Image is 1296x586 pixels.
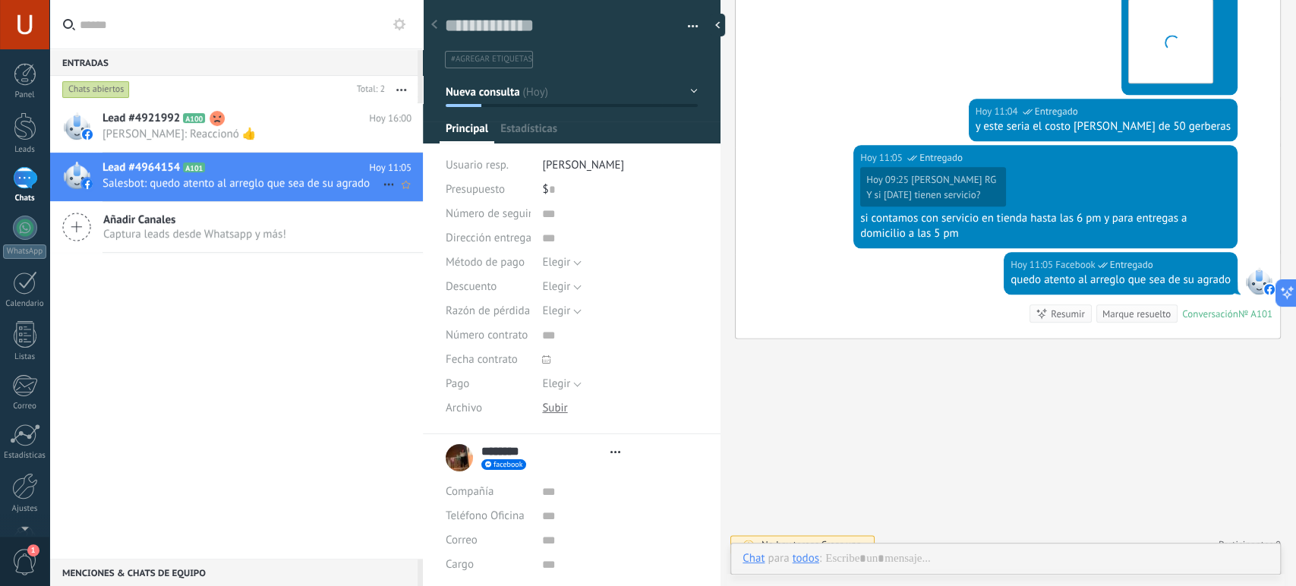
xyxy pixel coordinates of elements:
[710,14,725,36] div: Ocultar
[446,202,531,226] div: Número de seguimiento
[821,538,861,551] span: Crear una
[446,232,531,244] span: Dirección entrega
[1219,538,1281,551] a: Participantes:0
[446,158,509,172] span: Usuario resp.
[446,178,531,202] div: Presupuesto
[82,129,93,140] img: facebook-sm.svg
[446,509,525,523] span: Teléfono Oficina
[446,275,531,299] div: Descuento
[542,255,570,269] span: Elegir
[369,160,412,175] span: Hoy 11:05
[446,153,531,178] div: Usuario resp.
[446,257,525,268] span: Método de pago
[446,354,518,365] span: Fecha contrato
[860,211,1231,241] div: si contamos con servicio en tienda hasta las 6 pm y para entregas a domicilio a las 5 pm
[102,111,180,126] span: Lead #4921992
[1276,538,1281,551] span: 0
[1011,273,1231,288] div: quedo atento al arreglo que sea de su agrado
[3,299,47,309] div: Calendario
[1055,257,1096,273] span: Facebook
[542,158,624,172] span: [PERSON_NAME]
[762,538,862,551] div: No hay tareas.
[183,162,205,172] span: A101
[62,80,130,99] div: Chats abiertos
[1102,307,1171,321] div: Marque resuelto
[446,533,478,547] span: Correo
[542,250,582,275] button: Elegir
[1011,257,1055,273] div: Hoy 11:05
[102,127,383,141] span: [PERSON_NAME]: Reaccionó 👍
[542,275,582,299] button: Elegir
[446,402,482,414] span: Archivo
[493,461,522,468] span: facebook
[446,323,531,348] div: Número contrato
[351,82,385,97] div: Total: 2
[3,504,47,514] div: Ajustes
[542,178,698,202] div: $
[102,160,180,175] span: Lead #4964154
[369,111,412,126] span: Hoy 16:00
[446,121,488,143] span: Principal
[860,150,905,165] div: Hoy 11:05
[919,150,963,165] span: Entregado
[1238,307,1272,320] div: № A101
[542,304,570,318] span: Elegir
[446,281,497,292] span: Descuento
[385,76,418,103] button: Más
[3,244,46,259] div: WhatsApp
[542,376,570,391] span: Elegir
[49,153,423,201] a: Lead #4964154 A101 Hoy 11:05 Salesbot: quedo atento al arreglo que sea de su agrado
[82,178,93,189] img: facebook-sm.svg
[451,54,532,65] span: #agregar etiquetas
[976,104,1020,119] div: Hoy 11:04
[542,279,570,294] span: Elegir
[768,551,789,566] span: para
[1110,257,1153,273] span: Entregado
[866,174,911,186] div: Hoy 09:25
[49,103,423,152] a: Lead #4921992 A100 Hoy 16:00 [PERSON_NAME]: Reaccionó 👍
[1264,284,1275,295] img: facebook-sm.svg
[446,208,563,219] span: Número de seguimiento
[446,348,531,372] div: Fecha contrato
[911,173,996,186] span: Sandy RG
[103,213,286,227] span: Añadir Canales
[102,176,383,191] span: Salesbot: quedo atento al arreglo que sea de su agrado
[446,226,531,250] div: Dirección entrega
[866,189,996,201] div: Y si [DATE] tienen servicio?
[27,544,39,556] span: 1
[1035,104,1078,119] span: Entregado
[49,559,418,586] div: Menciones & Chats de equipo
[446,182,505,197] span: Presupuesto
[446,559,474,570] span: Cargo
[3,451,47,461] div: Estadísticas
[3,402,47,411] div: Correo
[49,49,418,76] div: Entradas
[819,551,821,566] span: :
[446,396,531,421] div: Archivo
[446,372,531,396] div: Pago
[446,305,530,317] span: Razón de pérdida
[446,528,478,553] button: Correo
[500,121,557,143] span: Estadísticas
[446,299,531,323] div: Razón de pérdida
[446,250,531,275] div: Método de pago
[3,194,47,203] div: Chats
[3,352,47,362] div: Listas
[792,551,818,565] div: todos
[542,299,582,323] button: Elegir
[1182,307,1238,320] div: Conversación
[1051,307,1085,321] div: Resumir
[542,372,582,396] button: Elegir
[446,504,525,528] button: Teléfono Oficina
[183,113,205,123] span: A100
[3,90,47,100] div: Panel
[446,378,469,389] span: Pago
[103,227,286,241] span: Captura leads desde Whatsapp y más!
[976,119,1231,134] div: y este seria el costo [PERSON_NAME] de 50 gerberas
[446,480,531,504] div: Compañía
[446,329,528,341] span: Número contrato
[446,553,531,577] div: Cargo
[3,145,47,155] div: Leads
[1245,267,1272,295] span: Facebook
